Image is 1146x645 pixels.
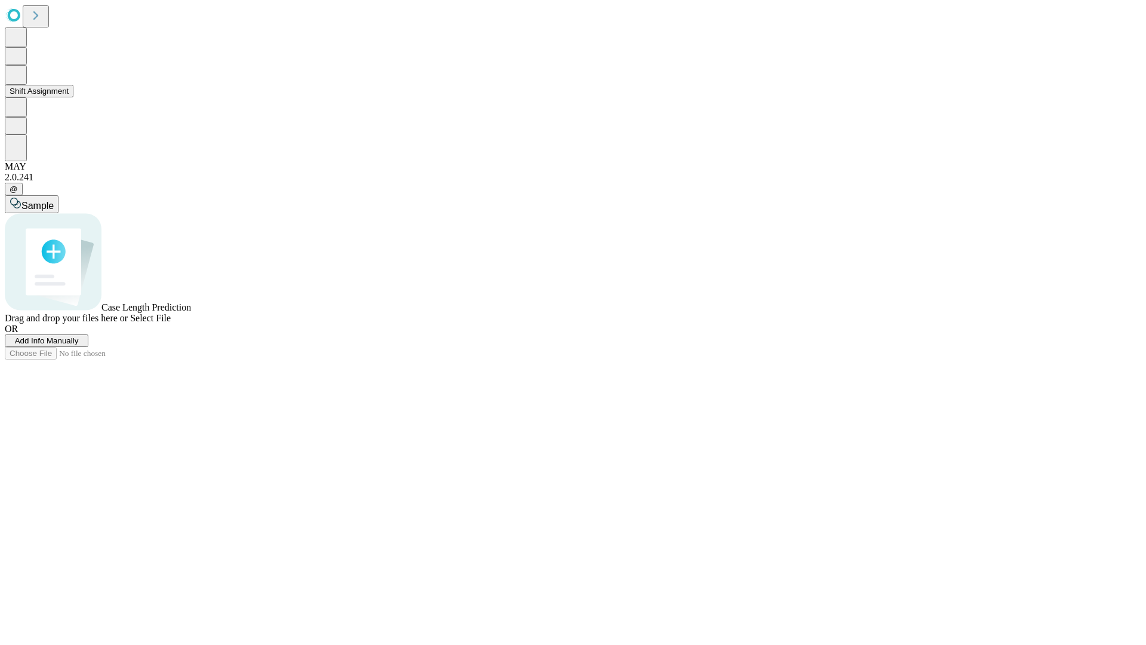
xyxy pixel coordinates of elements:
[5,161,1141,172] div: MAY
[5,85,73,97] button: Shift Assignment
[5,334,88,347] button: Add Info Manually
[21,201,54,211] span: Sample
[5,195,58,213] button: Sample
[5,183,23,195] button: @
[101,302,191,312] span: Case Length Prediction
[5,313,128,323] span: Drag and drop your files here or
[130,313,171,323] span: Select File
[15,336,79,345] span: Add Info Manually
[10,185,18,193] span: @
[5,172,1141,183] div: 2.0.241
[5,324,18,334] span: OR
